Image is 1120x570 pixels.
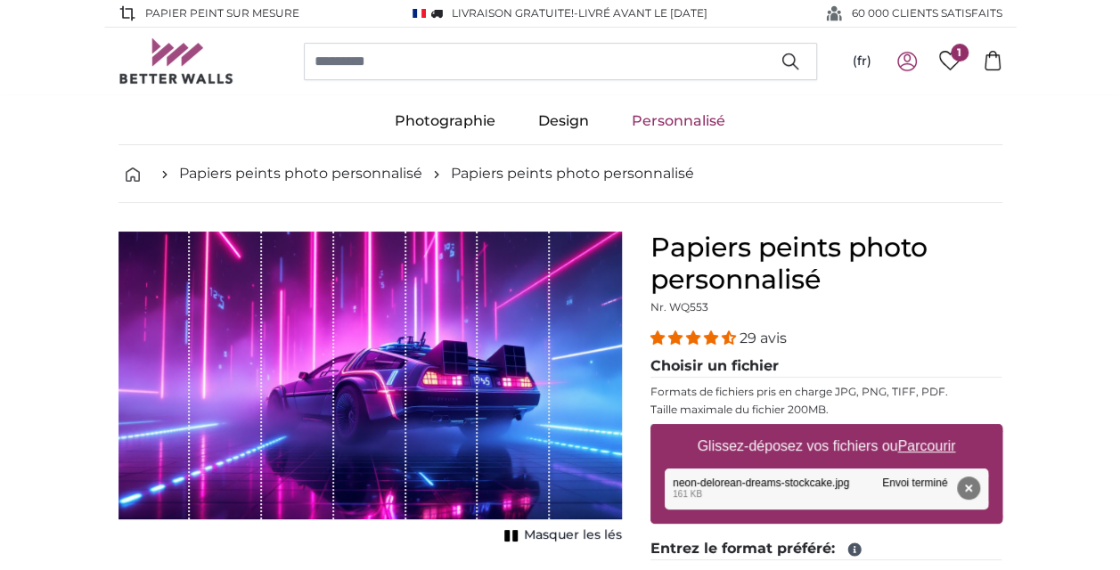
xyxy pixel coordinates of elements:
nav: breadcrumbs [119,145,1002,203]
span: Livraison GRATUITE! [452,6,574,20]
p: Formats de fichiers pris en charge JPG, PNG, TIFF, PDF. [650,385,1002,399]
span: 60 000 CLIENTS SATISFAITS [852,5,1002,21]
a: Personnalisé [610,98,747,144]
img: France [413,9,425,19]
div: 1 of 1 [119,232,622,548]
span: 4.34 stars [650,330,740,346]
span: Masquer les lés [524,526,622,544]
p: Taille maximale du fichier 200MB. [650,403,1002,417]
span: Nr. WQ553 [650,300,708,313]
span: Papier peint sur mesure [145,5,299,21]
a: Papiers peints photo personnalisé [179,163,422,184]
label: Glissez-déposez vos fichiers ou [690,428,962,464]
button: Masquer les lés [499,523,622,548]
legend: Entrez le format préféré: [650,538,1002,560]
button: (fr) [838,45,886,77]
h1: Papiers peints photo personnalisé [650,232,1002,296]
legend: Choisir un fichier [650,355,1002,378]
a: Photographie [373,98,517,144]
span: Livré avant le [DATE] [578,6,707,20]
a: Papiers peints photo personnalisé [451,163,694,184]
u: Parcourir [897,438,955,453]
span: - [574,6,707,20]
img: Betterwalls [119,38,234,84]
span: 1 [951,44,969,61]
a: Design [517,98,610,144]
span: 29 avis [740,330,787,346]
